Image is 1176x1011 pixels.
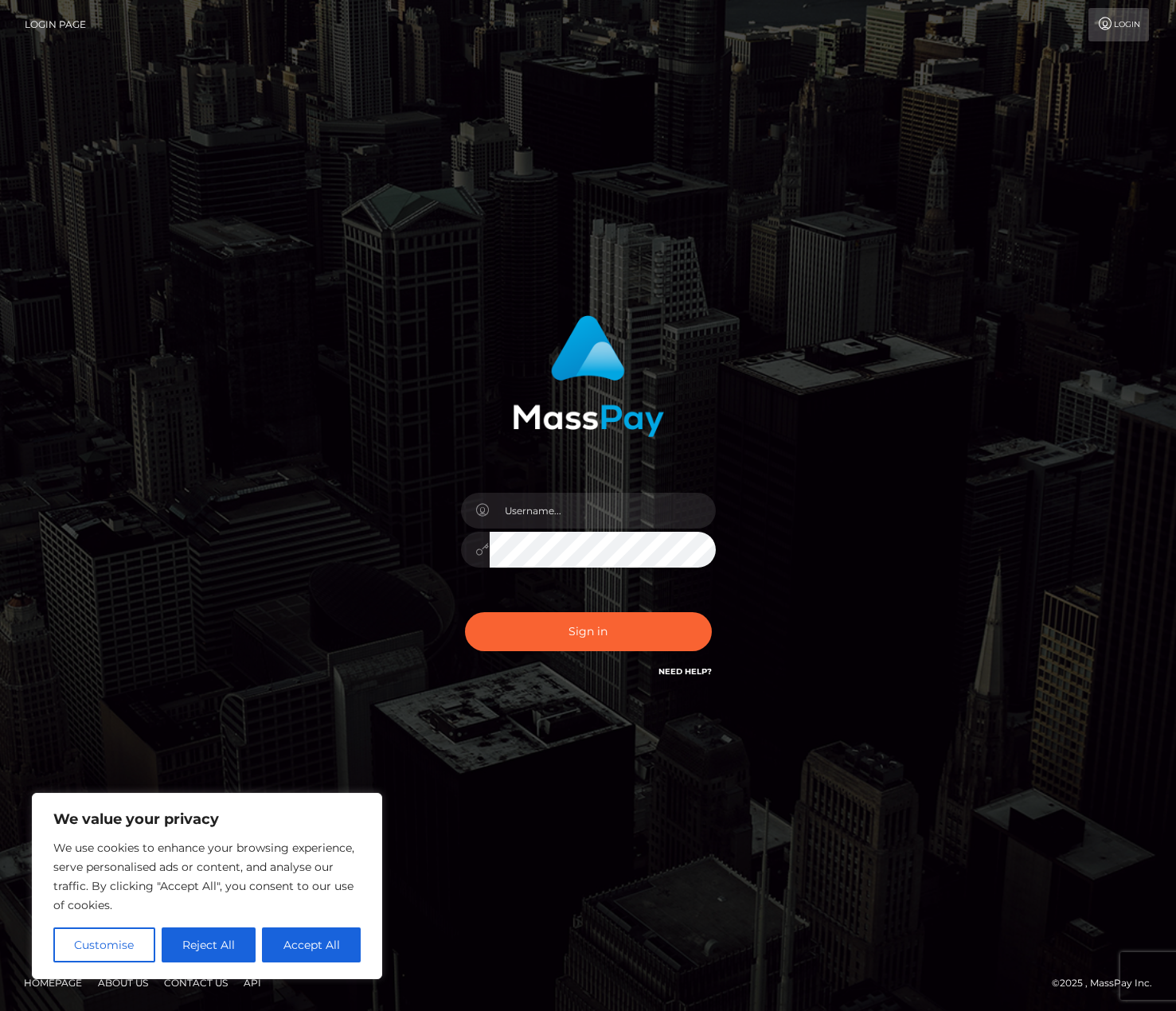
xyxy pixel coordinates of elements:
[53,927,155,962] button: Customise
[490,493,716,529] input: Username...
[1052,974,1164,992] div: © 2025 , MassPay Inc.
[513,315,664,437] img: MassPay Login
[162,927,256,962] button: Reject All
[18,970,88,995] a: Homepage
[32,793,382,979] div: We value your privacy
[1088,8,1149,41] a: Login
[25,8,86,41] a: Login Page
[658,666,712,677] a: Need Help?
[53,838,361,915] p: We use cookies to enhance your browsing experience, serve personalised ads or content, and analys...
[158,970,234,995] a: Contact Us
[92,970,154,995] a: About Us
[237,970,268,995] a: API
[53,810,361,829] p: We value your privacy
[262,927,361,962] button: Accept All
[465,612,712,651] button: Sign in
